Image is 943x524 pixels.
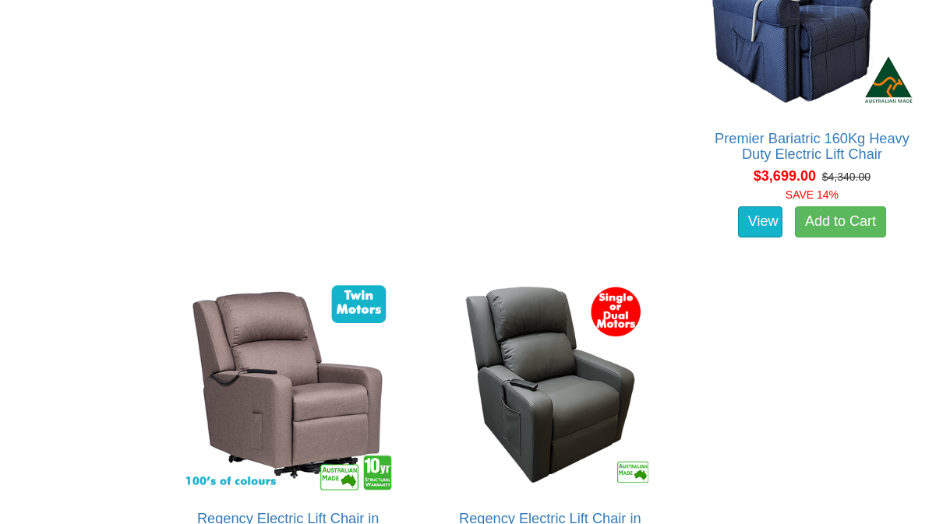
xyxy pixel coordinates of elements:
a: View [738,206,783,237]
a: Premier Bariatric 160Kg Heavy Duty Electric Lift Chair [715,131,909,162]
img: Regency Electric Lift Chair in Microfibre Leather [440,274,661,495]
a: Add to Cart [795,206,886,237]
img: Regency Electric Lift Chair in Fabric [178,274,399,495]
span: $3,699.00 [754,168,816,184]
del: $4,340.00 [822,171,871,183]
font: SAVE 14% [786,188,839,201]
